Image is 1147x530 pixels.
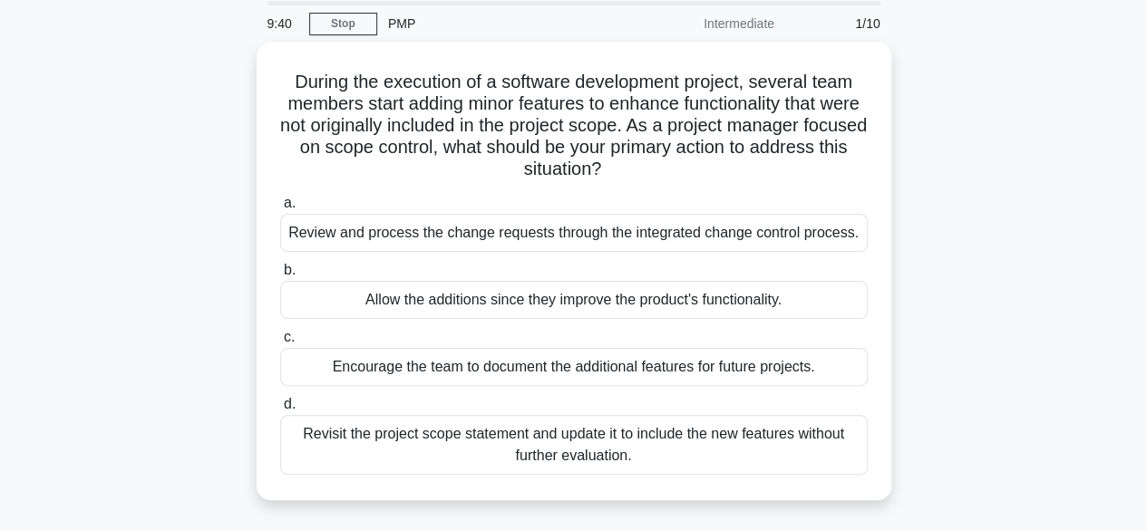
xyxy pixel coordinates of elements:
[785,5,891,42] div: 1/10
[278,71,870,181] h5: During the execution of a software development project, several team members start adding minor f...
[284,396,296,411] span: d.
[284,195,296,210] span: a.
[627,5,785,42] div: Intermediate
[284,329,295,344] span: c.
[280,281,868,319] div: Allow the additions since they improve the product's functionality.
[280,214,868,252] div: Review and process the change requests through the integrated change control process.
[280,348,868,386] div: Encourage the team to document the additional features for future projects.
[377,5,627,42] div: PMP
[257,5,309,42] div: 9:40
[280,415,868,475] div: Revisit the project scope statement and update it to include the new features without further eva...
[309,13,377,35] a: Stop
[284,262,296,277] span: b.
